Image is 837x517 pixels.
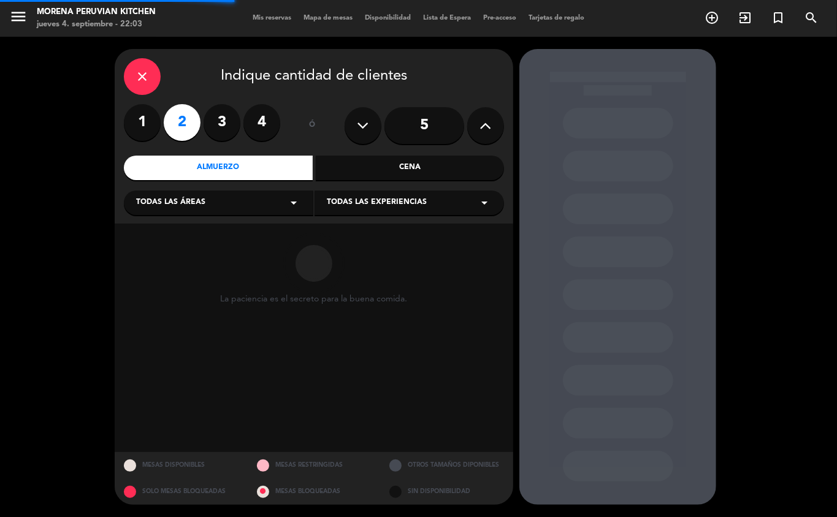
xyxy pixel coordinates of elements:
[359,15,417,21] span: Disponibilidad
[327,197,427,209] span: Todas las experiencias
[380,452,513,478] div: OTROS TAMAÑOS DIPONIBLES
[738,10,752,25] i: exit_to_app
[124,104,161,141] label: 1
[297,15,359,21] span: Mapa de mesas
[9,7,28,26] i: menu
[804,10,819,25] i: search
[37,18,156,31] div: jueves 4. septiembre - 22:03
[135,69,150,84] i: close
[204,104,240,141] label: 3
[286,195,301,210] i: arrow_drop_down
[771,10,785,25] i: turned_in_not
[124,58,504,95] div: Indique cantidad de clientes
[115,452,248,478] div: MESAS DISPONIBLES
[316,156,505,180] div: Cena
[705,10,719,25] i: add_circle_outline
[124,156,313,180] div: Almuerzo
[248,478,381,505] div: MESAS BLOQUEADAS
[380,478,513,505] div: SIN DISPONIBILIDAD
[522,15,590,21] span: Tarjetas de regalo
[243,104,280,141] label: 4
[477,15,522,21] span: Pre-acceso
[477,195,492,210] i: arrow_drop_down
[247,15,297,21] span: Mis reservas
[164,104,201,141] label: 2
[37,6,156,18] div: Morena Peruvian Kitchen
[115,478,248,505] div: SOLO MESAS BLOQUEADAS
[9,7,28,30] button: menu
[221,294,408,304] div: La paciencia es el secreto para la buena comida.
[292,104,332,147] div: ó
[136,197,205,209] span: Todas las áreas
[248,452,381,478] div: MESAS RESTRINGIDAS
[417,15,477,21] span: Lista de Espera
